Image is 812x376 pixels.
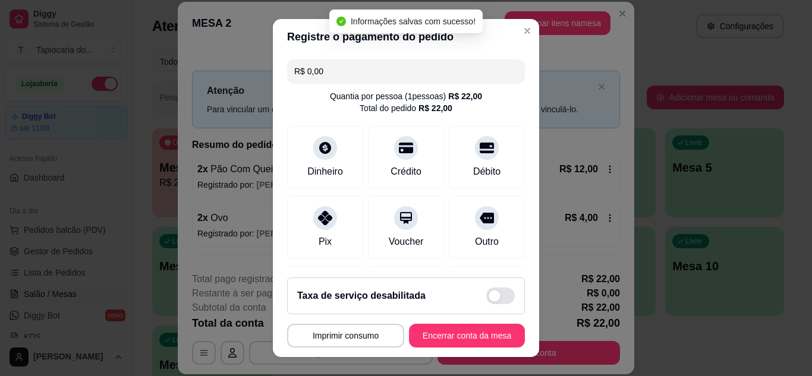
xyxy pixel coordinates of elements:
div: Voucher [389,235,424,249]
span: check-circle [336,17,346,26]
button: Imprimir consumo [287,324,404,347]
div: Quantia por pessoa ( 1 pessoas) [330,90,482,102]
div: Total do pedido [360,102,452,114]
div: Débito [473,165,501,179]
h2: Taxa de serviço desabilitada [297,289,426,303]
div: Pix [319,235,332,249]
button: Close [518,21,537,40]
div: Crédito [391,165,421,179]
span: Informações salvas com sucesso! [351,17,476,26]
div: Outro [475,235,499,249]
div: R$ 22,00 [448,90,482,102]
header: Registre o pagamento do pedido [273,19,539,55]
div: R$ 22,00 [418,102,452,114]
input: Ex.: hambúrguer de cordeiro [294,59,518,83]
button: Encerrar conta da mesa [409,324,525,347]
div: Dinheiro [307,165,343,179]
